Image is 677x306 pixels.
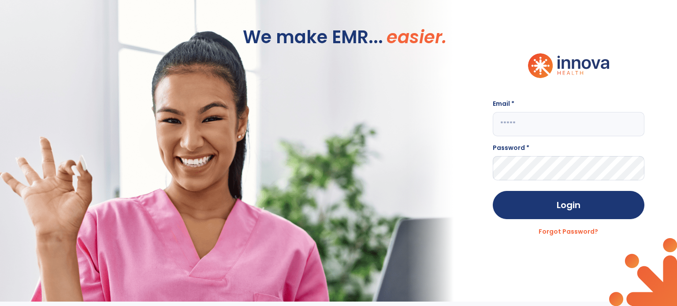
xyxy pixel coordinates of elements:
span: easier. [387,24,446,50]
span: Login [557,199,580,211]
button: Login [493,191,644,219]
label: Email * [493,99,524,108]
label: Password * [493,143,529,153]
span: We make EMR... [243,24,383,50]
a: Forgot Password? [539,227,598,236]
img: login_doodle.svg [609,238,677,306]
img: logo.svg [528,53,609,99]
